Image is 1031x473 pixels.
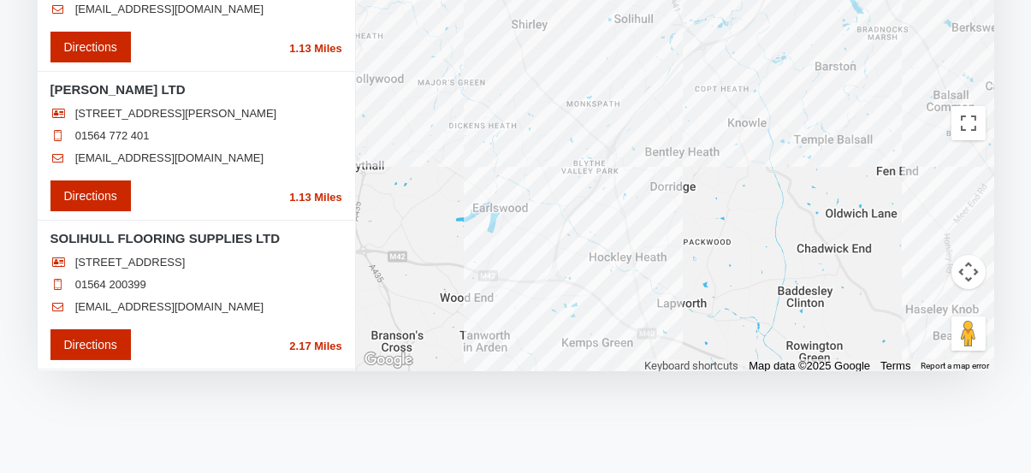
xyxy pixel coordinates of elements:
[50,32,131,62] a: Directions
[289,340,341,353] span: 2.17 Miles
[50,180,131,211] a: Directions
[880,359,910,373] a: Terms (opens in new tab)
[75,300,264,314] a: [EMAIL_ADDRESS][DOMAIN_NAME]
[50,229,342,247] h3: SOLIHULL FLOORING SUPPLIES LTD
[75,256,186,269] span: [STREET_ADDRESS]
[50,80,342,98] h3: [PERSON_NAME] LTD
[951,316,986,351] button: Drag Pegman onto the map to open Street View
[75,3,264,16] a: [EMAIL_ADDRESS][DOMAIN_NAME]
[289,42,341,56] span: 1.13 Miles
[289,191,341,204] span: 1.13 Miles
[951,255,986,289] button: Map camera controls
[360,349,417,371] a: Open this area in Google Maps (opens a new window)
[921,359,989,373] a: Report a map error
[75,129,150,143] a: 01564 772 401
[75,107,277,121] span: [STREET_ADDRESS][PERSON_NAME]
[749,359,870,372] span: Map data ©2025 Google
[75,278,146,292] a: 01564 200399
[75,151,264,165] a: [EMAIL_ADDRESS][DOMAIN_NAME]
[644,359,738,373] button: Keyboard shortcuts
[50,329,131,360] a: Directions
[727,126,748,146] div: Your Current Location
[951,106,986,140] button: Toggle fullscreen view
[360,349,417,371] img: Google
